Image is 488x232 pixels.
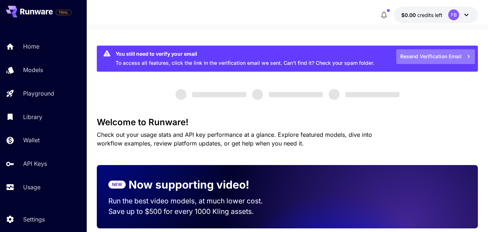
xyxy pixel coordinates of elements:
p: Settings [23,215,45,224]
div: FB [448,9,459,20]
span: TRIAL [56,10,71,15]
h3: Welcome to Runware! [97,117,478,127]
p: Home [23,42,39,51]
p: Save up to $500 for every 1000 Kling assets. [108,206,276,217]
span: Add your payment card to enable full platform functionality. [56,8,72,17]
p: Library [23,113,42,121]
p: Playground [23,89,54,98]
p: API Keys [23,159,47,168]
div: $0.00 [401,11,442,19]
span: credits left [417,12,442,18]
button: $0.00FB [394,7,478,23]
div: To access all features, click the link in the verification email we sent. Can’t find it? Check yo... [116,48,374,69]
p: Now supporting video! [129,177,249,193]
span: Check out your usage stats and API key performance at a glance. Explore featured models, dive int... [97,131,372,147]
div: You still need to verify your email [116,50,374,58]
p: NEW [112,181,122,188]
span: $0.00 [401,12,417,18]
p: Wallet [23,136,40,144]
p: Models [23,66,43,74]
p: Usage [23,183,40,191]
p: Run the best video models, at much lower cost. [108,196,276,206]
button: Resend Verification Email [396,49,475,64]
